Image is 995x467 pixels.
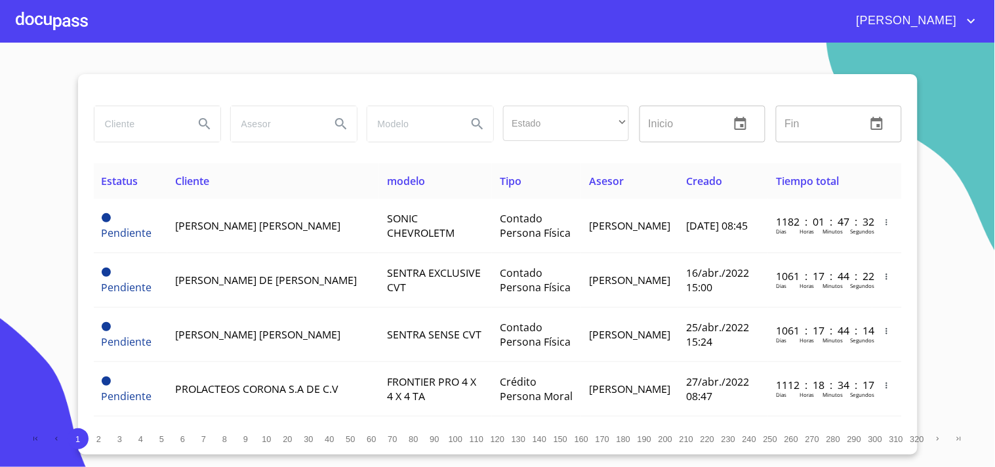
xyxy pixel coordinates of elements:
[325,434,334,444] span: 40
[697,428,718,449] button: 220
[802,428,823,449] button: 270
[175,327,340,342] span: [PERSON_NAME] [PERSON_NAME]
[589,218,670,233] span: [PERSON_NAME]
[102,376,111,386] span: Pendiente
[175,218,340,233] span: [PERSON_NAME] [PERSON_NAME]
[701,434,714,444] span: 220
[175,174,209,188] span: Cliente
[910,434,924,444] span: 320
[110,428,131,449] button: 3
[822,391,843,398] p: Minutos
[403,428,424,449] button: 80
[214,428,235,449] button: 8
[102,268,111,277] span: Pendiente
[340,428,361,449] button: 50
[686,320,749,349] span: 25/abr./2022 15:24
[89,428,110,449] button: 2
[382,428,403,449] button: 70
[850,228,874,235] p: Segundos
[776,269,864,283] p: 1061 : 17 : 44 : 22
[800,336,814,344] p: Horas
[554,434,567,444] span: 150
[138,434,143,444] span: 4
[823,428,844,449] button: 280
[886,428,907,449] button: 310
[907,428,928,449] button: 320
[117,434,122,444] span: 3
[68,428,89,449] button: 1
[847,434,861,444] span: 290
[367,106,457,142] input: search
[102,174,138,188] span: Estatus
[449,434,462,444] span: 100
[763,434,777,444] span: 250
[325,108,357,140] button: Search
[800,228,814,235] p: Horas
[262,434,271,444] span: 10
[508,428,529,449] button: 130
[589,273,670,287] span: [PERSON_NAME]
[596,434,609,444] span: 170
[193,428,214,449] button: 7
[721,434,735,444] span: 230
[159,434,164,444] span: 5
[686,266,749,294] span: 16/abr./2022 15:00
[512,434,525,444] span: 130
[222,434,227,444] span: 8
[298,428,319,449] button: 30
[500,375,573,403] span: Crédito Persona Moral
[850,282,874,289] p: Segundos
[75,434,80,444] span: 1
[776,174,839,188] span: Tiempo total
[822,282,843,289] p: Minutos
[424,428,445,449] button: 90
[387,375,476,403] span: FRONTIER PRO 4 X 4 X 4 TA
[346,434,355,444] span: 50
[776,228,786,235] p: Dias
[189,108,220,140] button: Search
[776,323,864,338] p: 1061 : 17 : 44 : 14
[533,434,546,444] span: 140
[175,273,357,287] span: [PERSON_NAME] DE [PERSON_NAME]
[822,228,843,235] p: Minutos
[742,434,756,444] span: 240
[718,428,739,449] button: 230
[500,266,571,294] span: Contado Persona Física
[847,10,979,31] button: account of current user
[575,434,588,444] span: 160
[283,434,292,444] span: 20
[868,434,882,444] span: 300
[865,428,886,449] button: 300
[319,428,340,449] button: 40
[387,211,455,240] span: SONIC CHEVROLETM
[470,434,483,444] span: 110
[634,428,655,449] button: 190
[592,428,613,449] button: 170
[487,428,508,449] button: 120
[784,434,798,444] span: 260
[102,226,152,240] span: Pendiente
[500,320,571,349] span: Contado Persona Física
[503,106,629,141] div: ​
[776,391,786,398] p: Dias
[739,428,760,449] button: 240
[889,434,903,444] span: 310
[776,378,864,392] p: 1112 : 18 : 34 : 17
[94,106,184,142] input: search
[800,391,814,398] p: Horas
[102,322,111,331] span: Pendiente
[500,174,521,188] span: Tipo
[686,375,749,403] span: 27/abr./2022 08:47
[826,434,840,444] span: 280
[367,434,376,444] span: 60
[96,434,101,444] span: 2
[430,434,439,444] span: 90
[776,336,786,344] p: Dias
[409,434,418,444] span: 80
[102,389,152,403] span: Pendiente
[805,434,819,444] span: 270
[152,428,173,449] button: 5
[235,428,256,449] button: 9
[550,428,571,449] button: 150
[231,106,320,142] input: search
